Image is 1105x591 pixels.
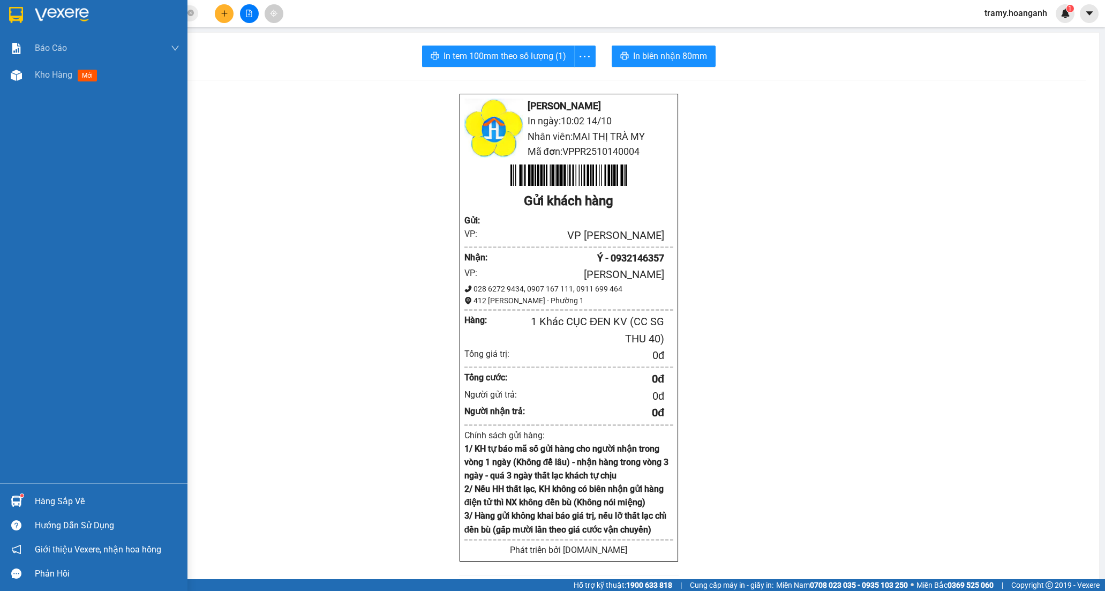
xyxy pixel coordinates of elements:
[464,297,472,304] span: environment
[490,266,664,283] div: [PERSON_NAME]
[464,347,525,361] div: Tổng giá trị:
[574,46,596,67] button: more
[525,347,664,364] div: 0 đ
[911,583,914,587] span: ⚪️
[464,114,673,129] li: In ngày: 10:02 14/10
[1061,9,1070,18] img: icon-new-feature
[490,227,664,244] div: VP [PERSON_NAME]
[431,51,439,62] span: printer
[422,46,575,67] button: printerIn tem 100mm theo số lượng (1)
[464,191,673,212] div: Gửi khách hàng
[508,313,665,347] div: 1 Khác CỤC ĐEN KV (CC SG THU 40)
[626,581,672,589] strong: 1900 633 818
[1068,5,1072,12] span: 1
[464,444,669,481] strong: 1/ KH tự báo mã số gửi hàng cho người nhận trong vòng 1 ngày (Không để lâu) - nhận hàng trong vòn...
[810,581,908,589] strong: 0708 023 035 - 0935 103 250
[20,494,24,497] sup: 1
[11,70,22,81] img: warehouse-icon
[1085,9,1094,18] span: caret-down
[78,70,97,81] span: mới
[690,579,773,591] span: Cung cấp máy in - giấy in:
[443,49,566,63] span: In tem 100mm theo số lượng (1)
[464,429,673,442] div: Chính sách gửi hàng:
[620,51,629,62] span: printer
[35,543,161,556] span: Giới thiệu Vexere, nhận hoa hồng
[776,579,908,591] span: Miền Nam
[11,496,22,507] img: warehouse-icon
[1046,581,1053,589] span: copyright
[464,227,491,241] div: VP:
[948,581,994,589] strong: 0369 525 060
[35,70,72,80] span: Kho hàng
[35,41,67,55] span: Báo cáo
[464,484,664,507] strong: 2/ Nếu HH thất lạc, KH không có biên nhận gửi hàng điện tử thì NX không đền bù (Không nói miệng)
[35,566,179,582] div: Phản hồi
[171,44,179,53] span: down
[1080,4,1099,23] button: caret-down
[490,251,664,266] div: Ý - 0932146357
[575,50,595,63] span: more
[270,10,277,17] span: aim
[464,511,666,534] strong: 3/ Hàng gửi không khai báo giá trị, nếu lỡ thất lạc chỉ đền bù (gấp mười lần theo giá cước vận ch...
[464,283,673,295] div: 028 6272 9434, 0907 167 111, 0911 699 464
[464,144,673,159] li: Mã đơn: VPPR2510140004
[464,388,525,401] div: Người gửi trả:
[187,9,194,19] span: close-circle
[464,129,673,144] li: Nhân viên: MAI THỊ TRÀ MY
[11,544,21,555] span: notification
[35,493,179,510] div: Hàng sắp về
[245,10,253,17] span: file-add
[1066,5,1074,12] sup: 1
[464,285,472,293] span: phone
[525,388,664,405] div: 0 đ
[11,568,21,579] span: message
[11,43,22,54] img: solution-icon
[633,49,707,63] span: In biên nhận 80mm
[464,543,673,557] div: Phát triển bởi [DOMAIN_NAME]
[240,4,259,23] button: file-add
[215,4,234,23] button: plus
[11,520,21,530] span: question-circle
[221,10,228,17] span: plus
[464,295,673,306] div: 412 [PERSON_NAME] - Phường 1
[9,7,23,23] img: logo-vxr
[574,579,672,591] span: Hỗ trợ kỹ thuật:
[916,579,994,591] span: Miền Bắc
[464,405,525,418] div: Người nhận trả:
[35,518,179,534] div: Hướng dẫn sử dụng
[187,10,194,16] span: close-circle
[525,405,664,421] div: 0 đ
[464,251,491,264] div: Nhận :
[464,214,491,227] div: Gửi :
[680,579,682,591] span: |
[976,6,1056,20] span: tramy.hoanganh
[525,371,664,387] div: 0 đ
[265,4,283,23] button: aim
[464,313,508,327] div: Hàng:
[464,99,523,158] img: logo.jpg
[464,99,673,114] li: [PERSON_NAME]
[464,371,525,384] div: Tổng cước:
[612,46,716,67] button: printerIn biên nhận 80mm
[464,266,491,280] div: VP:
[1002,579,1003,591] span: |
